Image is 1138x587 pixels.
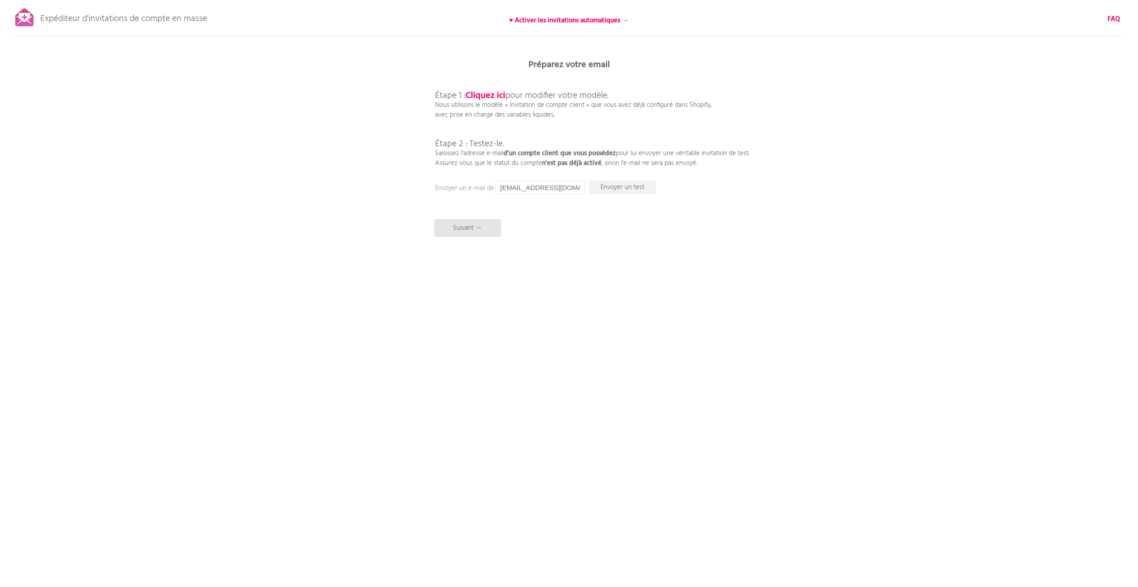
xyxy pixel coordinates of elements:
[601,158,697,169] font: , sinon l'e-mail ne sera pas envoyé.
[601,182,644,193] font: Envoyer un test
[542,158,601,169] font: n'est pas déjà activé
[465,89,505,103] a: Cliquez ici
[529,58,610,72] font: Préparez votre email
[616,148,749,159] font: pour lui envoyer une véritable invitation de test.
[453,223,482,233] font: Suivant →
[509,15,629,26] font: ♥ Activer les invitations automatiques →
[505,89,609,103] font: pour modifier votre modèle.
[435,158,542,169] font: Assurez-vous que le statut du compte
[40,12,207,26] font: Expéditeur d'invitations de compte en masse
[435,89,465,103] font: Étape 1 :
[435,137,504,151] font: Étape 2 : Testez-le.
[1108,14,1120,24] a: FAQ
[435,100,712,110] font: Nous utilisons le modèle « Invitation de compte client » que vous avez déjà configuré dans Shopify,
[435,183,512,194] font: Envoyer un e-mail de test à
[503,148,616,159] font: d'un compte client que vous possédez
[435,110,554,120] font: avec prise en charge des variables liquides.
[1108,14,1120,25] font: FAQ
[435,148,503,159] font: Saisissez l'adresse e-mail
